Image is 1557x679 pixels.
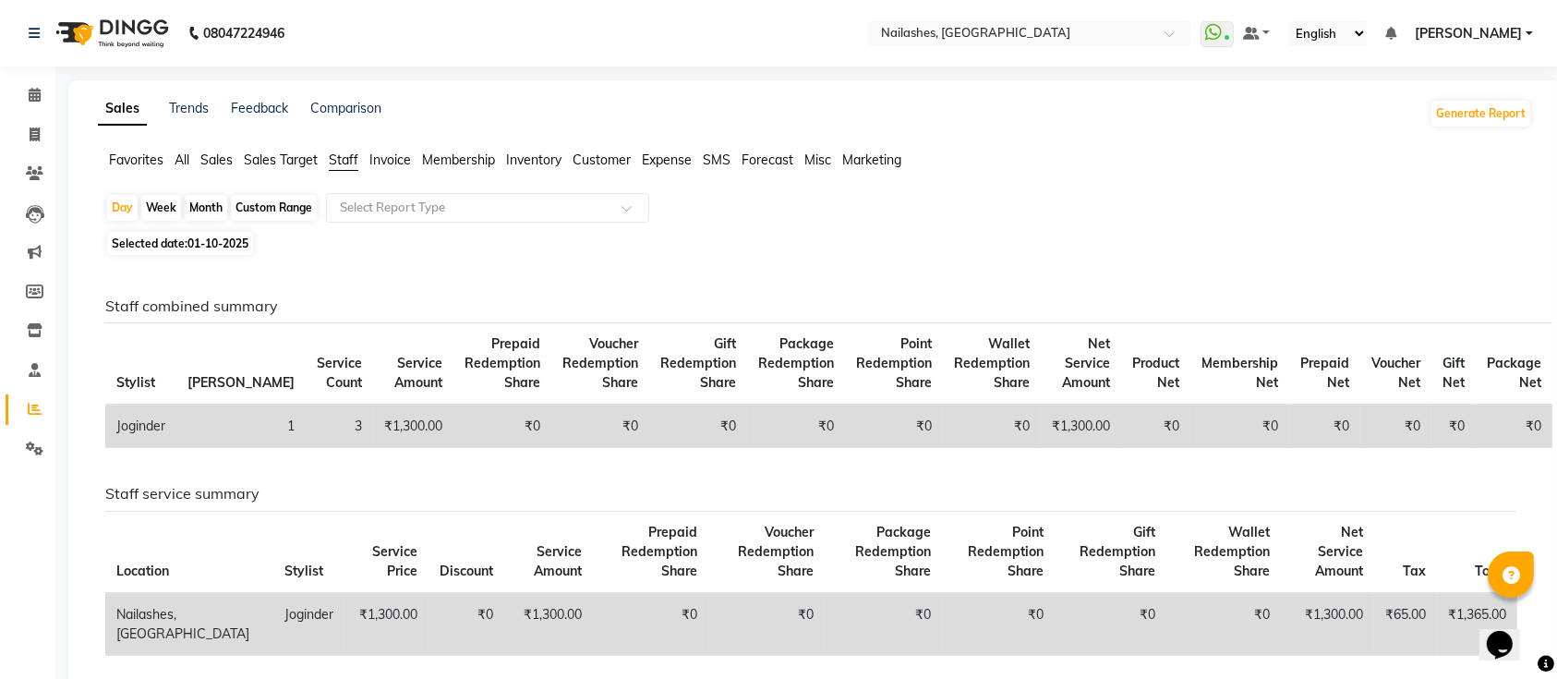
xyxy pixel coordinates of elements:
[231,195,317,221] div: Custom Range
[273,593,344,656] td: Joginder
[428,593,504,656] td: ₹0
[310,100,381,116] a: Comparison
[200,152,233,168] span: Sales
[465,335,540,391] span: Prepaid Redemption Share
[1121,405,1190,448] td: ₹0
[804,152,831,168] span: Misc
[306,405,373,448] td: 3
[747,405,845,448] td: ₹0
[105,297,1517,315] h6: Staff combined summary
[942,593,1055,656] td: ₹0
[1374,593,1437,656] td: ₹65.00
[394,355,442,391] span: Service Amount
[1166,593,1281,656] td: ₹0
[954,335,1030,391] span: Wallet Redemption Share
[943,405,1041,448] td: ₹0
[703,152,730,168] span: SMS
[709,593,826,656] td: ₹0
[1080,524,1155,579] span: Gift Redemption Share
[1415,24,1522,43] span: [PERSON_NAME]
[109,152,163,168] span: Favorites
[1475,563,1506,579] span: Total
[47,7,174,59] img: logo
[107,232,253,255] span: Selected date:
[506,152,561,168] span: Inventory
[1190,405,1289,448] td: ₹0
[562,335,638,391] span: Voucher Redemption Share
[185,195,227,221] div: Month
[169,100,209,116] a: Trends
[758,335,834,391] span: Package Redemption Share
[244,152,318,168] span: Sales Target
[1300,355,1349,391] span: Prepaid Net
[107,195,138,221] div: Day
[551,405,649,448] td: ₹0
[1194,524,1270,579] span: Wallet Redemption Share
[1281,593,1374,656] td: ₹1,300.00
[593,593,709,656] td: ₹0
[116,563,169,579] span: Location
[284,563,323,579] span: Stylist
[175,152,189,168] span: All
[344,593,429,656] td: ₹1,300.00
[1289,405,1360,448] td: ₹0
[1201,355,1278,391] span: Membership Net
[373,405,453,448] td: ₹1,300.00
[187,374,295,391] span: [PERSON_NAME]
[116,374,155,391] span: Stylist
[1315,524,1363,579] span: Net Service Amount
[141,195,181,221] div: Week
[573,152,631,168] span: Customer
[649,405,747,448] td: ₹0
[105,593,273,656] td: Nailashes, [GEOGRAPHIC_DATA]
[369,152,411,168] span: Invoice
[231,100,288,116] a: Feedback
[453,405,551,448] td: ₹0
[742,152,793,168] span: Forecast
[1056,593,1166,656] td: ₹0
[1476,405,1552,448] td: ₹0
[105,485,1517,503] h6: Staff service summary
[105,405,176,448] td: Joginder
[187,236,248,250] span: 01-10-2025
[845,405,943,448] td: ₹0
[98,92,147,126] a: Sales
[1479,605,1539,661] iframe: chat widget
[1442,355,1465,391] span: Gift Net
[329,152,358,168] span: Staff
[642,152,692,168] span: Expense
[1360,405,1431,448] td: ₹0
[1062,335,1110,391] span: Net Service Amount
[1041,405,1121,448] td: ₹1,300.00
[842,152,901,168] span: Marketing
[825,593,942,656] td: ₹0
[422,152,495,168] span: Membership
[1437,593,1517,656] td: ₹1,365.00
[534,543,582,579] span: Service Amount
[203,7,284,59] b: 08047224946
[969,524,1044,579] span: Point Redemption Share
[176,405,306,448] td: 1
[1431,101,1530,127] button: Generate Report
[440,563,493,579] span: Discount
[738,524,814,579] span: Voucher Redemption Share
[1431,405,1476,448] td: ₹0
[372,543,417,579] span: Service Price
[504,593,592,656] td: ₹1,300.00
[660,335,736,391] span: Gift Redemption Share
[856,335,932,391] span: Point Redemption Share
[1371,355,1420,391] span: Voucher Net
[317,355,362,391] span: Service Count
[1403,563,1426,579] span: Tax
[622,524,698,579] span: Prepaid Redemption Share
[855,524,931,579] span: Package Redemption Share
[1132,355,1179,391] span: Product Net
[1487,355,1541,391] span: Package Net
